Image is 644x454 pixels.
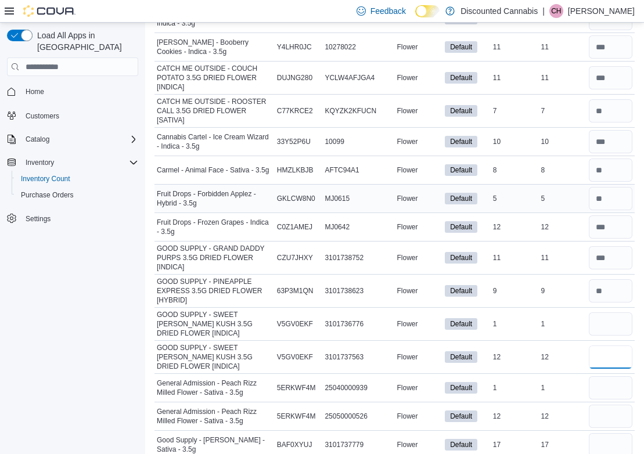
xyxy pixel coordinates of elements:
[322,71,394,85] div: YCLW4AFJGA4
[277,106,313,116] span: C77KRCE2
[397,319,418,329] span: Flower
[277,352,313,362] span: V5GV0EKF
[539,220,587,234] div: 12
[491,317,539,331] div: 1
[491,71,539,85] div: 11
[397,137,418,146] span: Flower
[277,319,313,329] span: V5GV0EKF
[277,137,311,146] span: 33Y52P6U
[445,136,477,147] span: Default
[491,163,539,177] div: 8
[322,40,394,54] div: 10278022
[157,435,272,454] span: Good Supply - [PERSON_NAME] - Sativa - 3.5g
[157,407,272,426] span: General Admission - Peach Rizz Milled Flower - Sativa - 3.5g
[277,383,316,392] span: 5ERKWF4M
[322,192,394,206] div: MJ0615
[491,381,539,395] div: 1
[21,84,138,99] span: Home
[539,135,587,149] div: 10
[21,132,138,146] span: Catalog
[277,73,312,82] span: DUJNG280
[16,188,138,202] span: Purchase Orders
[450,352,472,362] span: Default
[21,190,74,200] span: Purchase Orders
[450,106,472,116] span: Default
[397,73,418,82] span: Flower
[491,40,539,54] div: 11
[539,40,587,54] div: 11
[322,350,394,364] div: 3101737563
[549,4,563,18] div: Chyane Hignett
[445,351,477,363] span: Default
[277,194,315,203] span: GKLCW8N0
[491,284,539,298] div: 9
[277,222,312,232] span: C0Z1AMEJ
[2,83,143,100] button: Home
[450,42,472,52] span: Default
[12,187,143,203] button: Purchase Orders
[539,317,587,331] div: 1
[157,132,272,151] span: Cannabis Cartel - Ice Cream Wizard - Indica - 3.5g
[322,381,394,395] div: 25040000939
[370,5,406,17] span: Feedback
[397,194,418,203] span: Flower
[542,4,545,18] p: |
[21,109,64,123] a: Customers
[16,188,78,202] a: Purchase Orders
[277,440,312,449] span: BAF0XYUJ
[26,111,59,121] span: Customers
[445,410,477,422] span: Default
[397,286,418,296] span: Flower
[445,285,477,297] span: Default
[33,30,138,53] span: Load All Apps in [GEOGRAPHIC_DATA]
[539,381,587,395] div: 1
[157,218,272,236] span: Fruit Drops - Frozen Grapes - Indica - 3.5g
[21,132,54,146] button: Catalog
[397,222,418,232] span: Flower
[450,411,472,421] span: Default
[450,383,472,393] span: Default
[491,104,539,118] div: 7
[445,252,477,264] span: Default
[397,253,418,262] span: Flower
[322,409,394,423] div: 25050000526
[26,135,49,144] span: Catalog
[491,251,539,265] div: 11
[445,221,477,233] span: Default
[277,412,316,421] span: 5ERKWF4M
[539,163,587,177] div: 8
[16,172,138,186] span: Inventory Count
[23,5,75,17] img: Cova
[157,189,272,208] span: Fruit Drops - Forbidden Applez - Hybrid - 3.5g
[539,409,587,423] div: 12
[397,165,418,175] span: Flower
[157,97,272,125] span: CATCH ME OUTSIDE - ROOSTER CALL 3.5G DRIED FLOWER [SATIVA]
[12,171,143,187] button: Inventory Count
[568,4,635,18] p: [PERSON_NAME]
[551,4,561,18] span: CH
[397,42,418,52] span: Flower
[157,38,272,56] span: [PERSON_NAME] - Booberry Cookies - Indica - 3.5g
[491,192,539,206] div: 5
[322,251,394,265] div: 3101738752
[450,439,472,450] span: Default
[2,107,143,124] button: Customers
[450,165,472,175] span: Default
[21,156,59,170] button: Inventory
[491,409,539,423] div: 12
[21,174,70,183] span: Inventory Count
[21,108,138,122] span: Customers
[450,253,472,263] span: Default
[539,251,587,265] div: 11
[450,319,472,329] span: Default
[277,165,314,175] span: HMZLKBJB
[322,163,394,177] div: AFTC94A1
[2,154,143,171] button: Inventory
[26,158,54,167] span: Inventory
[491,220,539,234] div: 12
[539,71,587,85] div: 11
[21,212,55,226] a: Settings
[2,131,143,147] button: Catalog
[491,350,539,364] div: 12
[450,222,472,232] span: Default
